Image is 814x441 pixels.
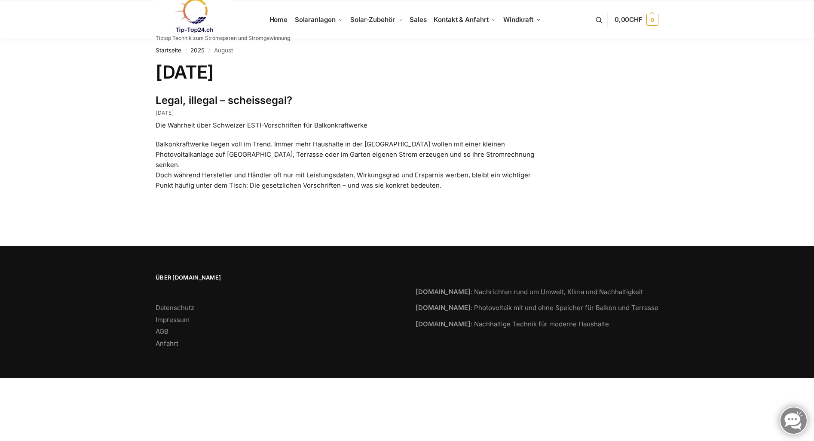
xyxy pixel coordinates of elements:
a: [DOMAIN_NAME]: Nachrichten rund um Umwelt, Klima und Nachhaltigkeit [416,288,643,296]
a: [DOMAIN_NAME]: Photovoltaik mit und ohne Speicher für Balkon und Terrasse [416,304,658,312]
span: Sales [410,15,427,24]
strong: [DOMAIN_NAME] [416,304,471,312]
span: / [205,47,214,54]
span: 0 [646,14,658,26]
a: Impressum [156,316,190,324]
a: Kontakt & Anfahrt [430,0,500,39]
p: Die Wahrheit über Schweizer ESTI-Vorschriften für Balkonkraftwerke [156,120,538,131]
a: Anfahrt [156,339,178,347]
span: Windkraft [503,15,533,24]
p: Tiptop Technik zum Stromsparen und Stromgewinnung [156,36,290,41]
a: 0,00CHF 0 [615,7,658,33]
a: [DOMAIN_NAME]: Nachhaltige Technik für moderne Haushalte [416,320,609,328]
span: Solar-Zubehör [350,15,395,24]
span: CHF [629,15,643,24]
span: / [181,47,190,54]
a: Solar-Zubehör [347,0,406,39]
strong: [DOMAIN_NAME] [416,320,471,328]
h1: [DATE] [156,61,538,83]
a: Sales [406,0,430,39]
a: AGB [156,327,168,335]
a: Legal, illegal – scheissegal? [156,94,292,106]
a: Solaranlagen [291,0,346,39]
span: Kontakt & Anfahrt [434,15,488,24]
a: 2025 [190,47,205,54]
strong: [DOMAIN_NAME] [416,288,471,296]
nav: Breadcrumb [156,39,658,61]
a: Datenschutz [156,304,194,312]
a: Windkraft [500,0,545,39]
span: Über [DOMAIN_NAME] [156,274,398,282]
a: Startseite [156,47,181,54]
p: Balkonkraftwerke liegen voll im Trend. Immer mehr Haushalte in der [GEOGRAPHIC_DATA] wollen mit e... [156,139,538,191]
time: [DATE] [156,109,174,116]
span: 0,00 [615,15,643,24]
span: Solaranlagen [295,15,336,24]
